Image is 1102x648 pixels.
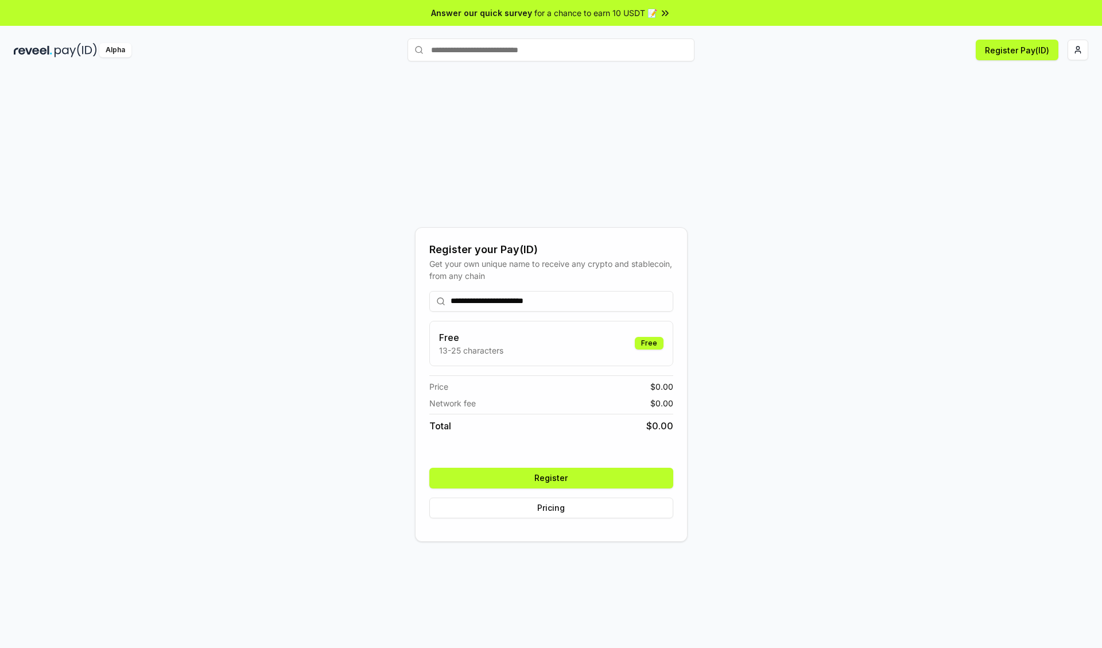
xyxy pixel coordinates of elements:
[429,498,673,518] button: Pricing
[646,419,673,433] span: $ 0.00
[534,7,657,19] span: for a chance to earn 10 USDT 📝
[429,468,673,488] button: Register
[650,381,673,393] span: $ 0.00
[429,397,476,409] span: Network fee
[431,7,532,19] span: Answer our quick survey
[439,344,503,356] p: 13-25 characters
[650,397,673,409] span: $ 0.00
[429,242,673,258] div: Register your Pay(ID)
[976,40,1058,60] button: Register Pay(ID)
[429,419,451,433] span: Total
[55,43,97,57] img: pay_id
[99,43,131,57] div: Alpha
[429,381,448,393] span: Price
[14,43,52,57] img: reveel_dark
[429,258,673,282] div: Get your own unique name to receive any crypto and stablecoin, from any chain
[635,337,663,350] div: Free
[439,331,503,344] h3: Free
